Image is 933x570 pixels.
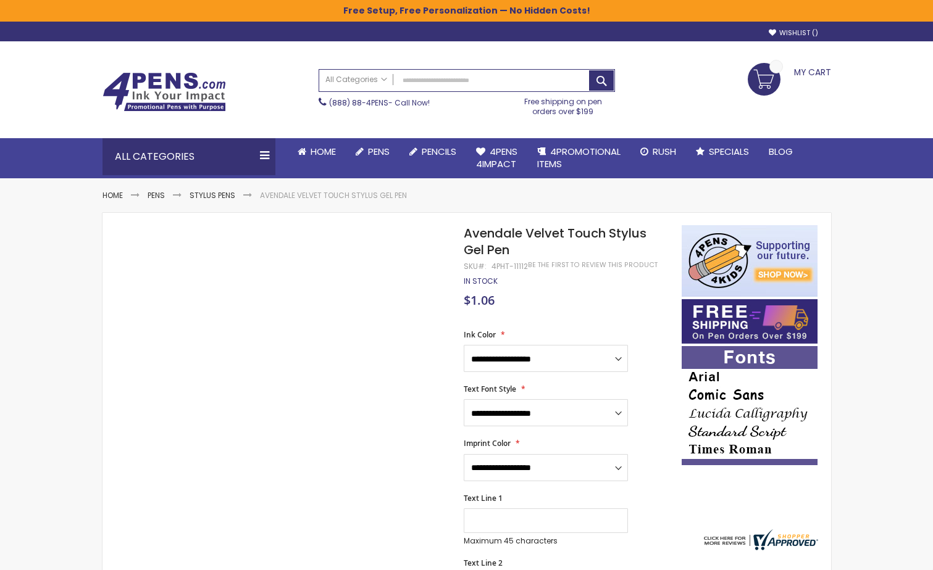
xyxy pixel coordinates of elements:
[653,145,676,158] span: Rush
[709,145,749,158] span: Specials
[190,190,235,200] a: Stylus Pens
[464,276,498,286] span: In stock
[288,138,346,165] a: Home
[464,536,628,546] p: Maximum 45 characters
[464,292,495,308] span: $1.06
[103,190,123,200] a: Home
[329,97,430,108] span: - Call Now!
[464,329,496,340] span: Ink Color
[400,138,466,165] a: Pencils
[682,225,818,297] img: 4pens 4 kids
[311,145,336,158] span: Home
[368,145,390,158] span: Pens
[686,138,759,165] a: Specials
[682,299,818,344] img: Free shipping on orders over $199
[630,138,686,165] a: Rush
[346,138,400,165] a: Pens
[464,276,498,286] div: Availability
[769,28,818,38] a: Wishlist
[476,145,517,170] span: 4Pens 4impact
[422,145,456,158] span: Pencils
[527,138,630,178] a: 4PROMOTIONALITEMS
[466,138,527,178] a: 4Pens4impact
[464,493,503,503] span: Text Line 1
[701,529,818,550] img: 4pens.com widget logo
[464,438,511,448] span: Imprint Color
[759,138,803,165] a: Blog
[769,145,793,158] span: Blog
[464,384,516,394] span: Text Font Style
[464,225,646,258] span: Avendale Velvet Touch Stylus Gel Pen
[701,542,818,553] a: 4pens.com certificate URL
[325,75,387,85] span: All Categories
[511,92,615,117] div: Free shipping on pen orders over $199
[103,138,275,175] div: All Categories
[148,190,165,200] a: Pens
[103,72,226,112] img: 4Pens Custom Pens and Promotional Products
[528,260,658,270] a: Be the first to review this product
[682,346,818,465] img: font-personalization-examples
[464,558,503,568] span: Text Line 2
[260,191,407,200] li: Avendale Velvet Touch Stylus Gel Pen
[319,70,393,90] a: All Categories
[537,145,621,170] span: 4PROMOTIONAL ITEMS
[492,262,528,271] div: 4PHT-11112
[329,97,388,108] a: (888) 88-4PENS
[464,261,487,271] strong: SKU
